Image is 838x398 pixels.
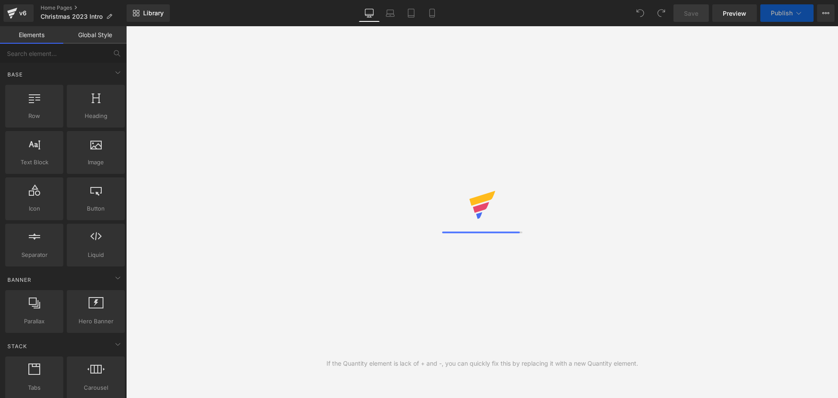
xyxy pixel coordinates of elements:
a: New Library [127,4,170,22]
span: Liquid [69,250,122,260]
a: Tablet [401,4,422,22]
span: Text Block [8,158,61,167]
a: Home Pages [41,4,127,11]
span: Button [69,204,122,213]
a: Desktop [359,4,380,22]
div: v6 [17,7,28,19]
span: Parallax [8,317,61,326]
span: Stack [7,342,28,350]
a: Global Style [63,26,127,44]
button: Undo [632,4,649,22]
a: v6 [3,4,34,22]
button: More [817,4,835,22]
button: Publish [760,4,814,22]
span: Save [684,9,698,18]
span: Base [7,70,24,79]
span: Preview [723,9,746,18]
a: Preview [712,4,757,22]
span: Library [143,9,164,17]
button: Redo [653,4,670,22]
div: If the Quantity element is lack of + and -, you can quickly fix this by replacing it with a new Q... [326,359,638,368]
span: Row [8,111,61,121]
span: Separator [8,250,61,260]
span: Image [69,158,122,167]
span: Banner [7,276,32,284]
span: Heading [69,111,122,121]
span: Christmas 2023 Intro [41,13,103,20]
a: Laptop [380,4,401,22]
span: Hero Banner [69,317,122,326]
span: Icon [8,204,61,213]
a: Mobile [422,4,443,22]
span: Carousel [69,383,122,392]
span: Publish [771,10,793,17]
span: Tabs [8,383,61,392]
